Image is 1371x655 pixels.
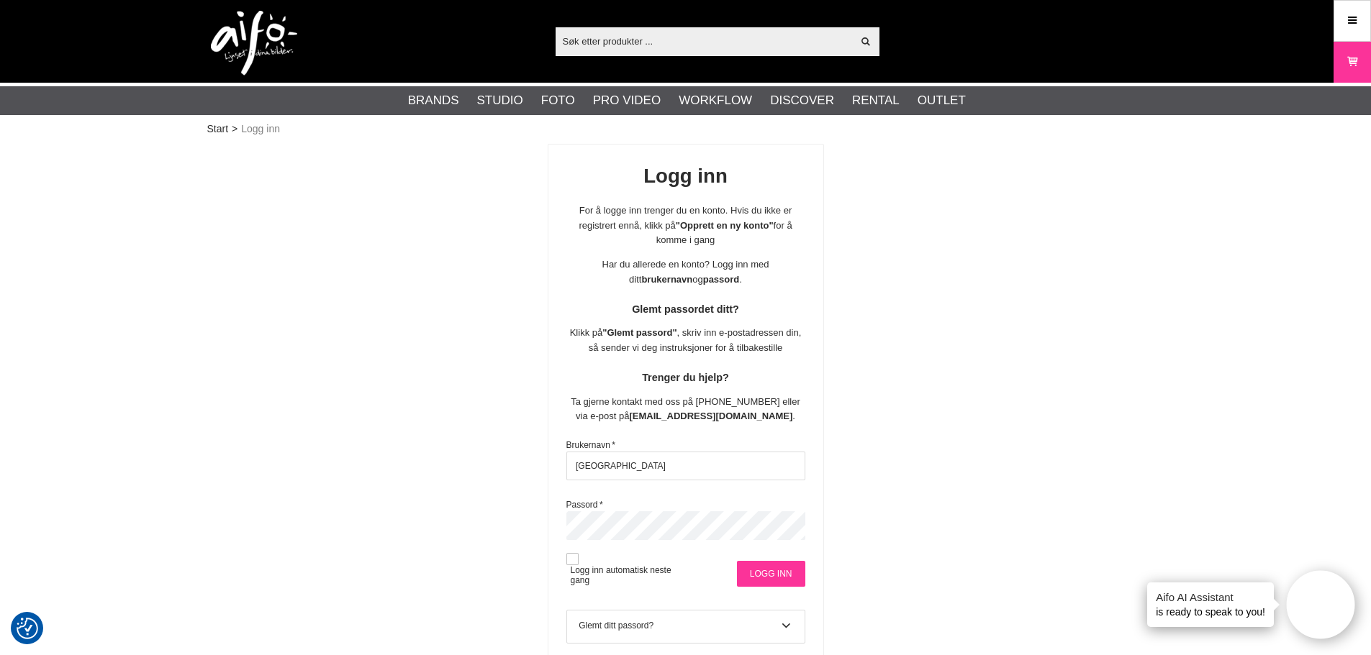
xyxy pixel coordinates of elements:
div: is ready to speak to you! [1147,582,1274,627]
input: Søk etter produkter ... [556,30,853,52]
a: Outlet [918,91,966,110]
p: Har du allerede en konto? Logg inn med ditt og . [566,257,805,288]
h4: Aifo AI Assistant [1156,590,1265,605]
a: Studio [477,91,523,110]
strong: passord [703,274,740,285]
a: Rental [852,91,900,110]
strong: [EMAIL_ADDRESS][DOMAIN_NAME] [630,411,793,421]
span: Logg inn [241,122,280,137]
div: Glemt ditt passord? [579,619,792,632]
label: Logg inn automatisk neste gang [566,565,686,585]
a: Start [207,122,229,137]
img: logo.png [211,11,297,75]
p: For å logge inn trenger du en konto. Hvis du ikke er registrert ennå, klikk på for å komme i gang [566,203,805,248]
span: > [232,122,237,137]
label: Brukernavn [566,440,615,450]
button: Samtykkepreferanser [17,615,38,641]
a: Workflow [679,91,752,110]
strong: brukernavn [641,274,692,285]
h1: Logg inn [566,162,805,191]
a: Discover [770,91,834,110]
a: Brands [408,91,459,110]
label: Passord [566,500,603,510]
input: Logg inn [737,561,805,587]
strong: Trenger du hjelp? [642,372,729,383]
strong: Glemt passordet ditt? [632,303,739,315]
strong: "Glemt passord" [602,327,677,338]
p: Ta gjerne kontakt med oss på [PHONE_NUMBER] eller via e-post på . [566,395,805,425]
strong: "Opprett en ny konto" [676,220,774,231]
a: Foto [541,91,575,110]
a: Pro Video [593,91,661,110]
img: Revisit consent button [17,618,38,639]
p: Klikk på , skriv inn e-postadressen din, så sender vi deg instruksjoner for å tilbakestille [566,326,805,356]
